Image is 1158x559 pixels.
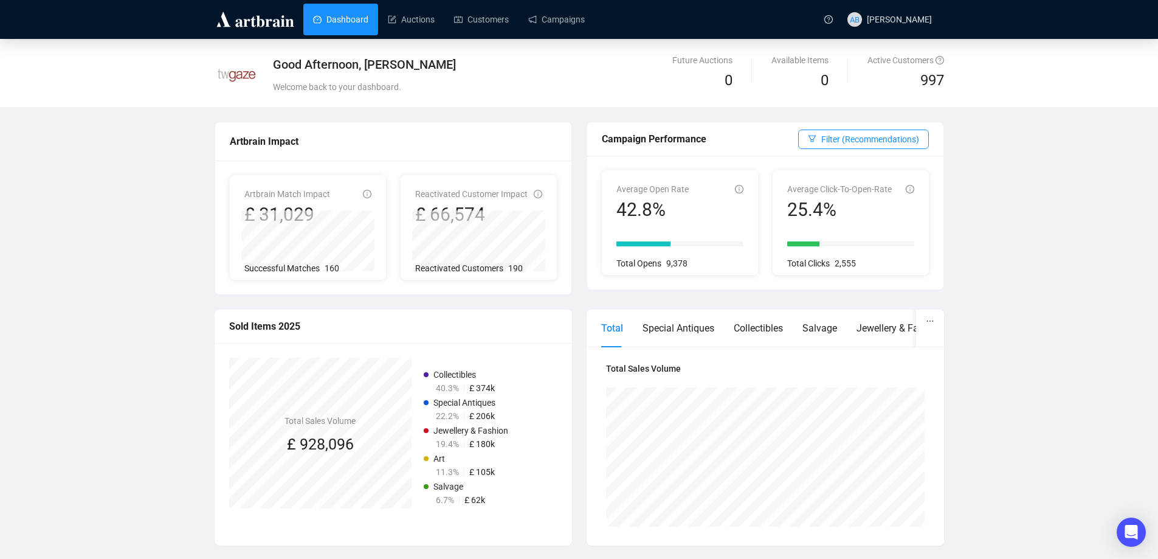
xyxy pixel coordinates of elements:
[771,54,829,67] div: Available Items
[787,259,830,268] span: Total Clicks
[433,370,476,380] span: Collectibles
[436,439,459,449] span: 19.4%
[920,72,944,89] span: 997
[469,439,495,449] span: £ 180k
[436,383,459,393] span: 40.3%
[867,15,932,24] span: [PERSON_NAME]
[287,436,354,453] span: £ 928,096
[601,321,623,336] div: Total
[798,130,929,149] button: Filter (Recommendations)
[436,495,454,505] span: 6.7%
[230,134,557,149] div: Artbrain Impact
[415,263,503,273] span: Reactivated Customers
[926,317,934,325] span: ellipsis
[856,321,942,336] div: Jewellery & Fashion
[415,189,528,199] span: Reactivated Customer Impact
[433,426,508,436] span: Jewellery & Fashion
[849,13,860,26] span: AB
[616,259,661,268] span: Total Opens
[528,4,585,35] a: Campaigns
[1117,518,1146,547] div: Open Intercom Messenger
[602,131,798,147] div: Campaign Performance
[436,467,459,477] span: 11.3%
[244,263,320,273] span: Successful Matches
[244,203,330,226] div: £ 31,029
[433,482,463,491] span: Salvage
[787,198,892,221] div: 25.4%
[273,80,698,94] div: Welcome back to your dashboard.
[454,4,509,35] a: Customers
[936,56,944,64] span: question-circle
[643,321,714,336] div: Special Antiques
[469,411,495,421] span: £ 206k
[469,383,495,393] span: £ 374k
[436,411,459,421] span: 22.2%
[835,259,856,268] span: 2,555
[666,259,688,268] span: 9,378
[215,54,258,97] img: 63d903dc997d6c0035ae72f7.jpg
[802,321,837,336] div: Salvage
[867,55,944,65] span: Active Customers
[725,72,732,89] span: 0
[734,321,783,336] div: Collectibles
[906,185,914,193] span: info-circle
[824,15,833,24] span: question-circle
[464,495,485,505] span: £ 62k
[325,263,339,273] span: 160
[672,54,732,67] div: Future Auctions
[916,310,944,333] button: ellipsis
[433,454,445,464] span: Art
[534,190,542,198] span: info-circle
[508,263,523,273] span: 190
[215,10,296,29] img: logo
[229,319,557,334] div: Sold Items 2025
[821,72,829,89] span: 0
[735,185,743,193] span: info-circle
[284,414,356,428] h4: Total Sales Volume
[388,4,435,35] a: Auctions
[273,56,698,73] div: Good Afternoon, [PERSON_NAME]
[821,133,919,146] span: Filter (Recommendations)
[415,203,528,226] div: £ 66,574
[363,190,371,198] span: info-circle
[433,398,495,408] span: Special Antiques
[787,184,892,194] span: Average Click-To-Open-Rate
[606,362,925,375] h4: Total Sales Volume
[616,184,689,194] span: Average Open Rate
[313,4,368,35] a: Dashboard
[469,467,495,477] span: £ 105k
[244,189,330,199] span: Artbrain Match Impact
[808,134,816,143] span: filter
[616,198,689,221] div: 42.8%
